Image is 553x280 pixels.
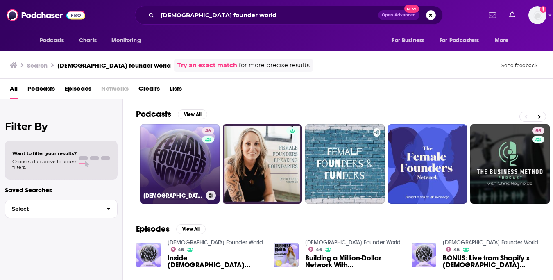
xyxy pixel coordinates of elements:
span: Logged in as Alexandrapullpr [528,6,546,24]
span: Monitoring [111,35,141,46]
span: Select [5,206,100,212]
a: Inside Female Founder World's Partner Strategy [168,255,264,269]
button: open menu [434,33,491,48]
a: 55 [470,124,550,204]
button: Send feedback [499,62,540,69]
span: For Business [392,35,424,46]
a: Building a Million-Dollar Network With Female Founder World's Jasmine Garnsworthy [305,255,402,269]
h2: Episodes [136,224,170,234]
a: All [10,82,18,99]
span: Building a Million-Dollar Network With [DEMOGRAPHIC_DATA] Founder World's [PERSON_NAME] [305,255,402,269]
button: Show profile menu [528,6,546,24]
a: Podcasts [27,82,55,99]
input: Search podcasts, credits, & more... [157,9,378,22]
a: EpisodesView All [136,224,206,234]
h2: Podcasts [136,109,171,119]
span: 46 [178,248,184,252]
img: User Profile [528,6,546,24]
a: Female Founder World [168,239,263,246]
h3: [DEMOGRAPHIC_DATA] founder world [57,61,171,69]
a: Charts [74,33,102,48]
a: Lists [170,82,182,99]
h2: Filter By [5,121,118,132]
a: Show notifications dropdown [506,8,519,22]
a: Try an exact match [177,61,237,70]
h3: Search [27,61,48,69]
span: Podcasts [40,35,64,46]
span: 46 [453,248,460,252]
a: 46 [171,247,184,252]
span: 46 [205,127,211,135]
img: Building a Million-Dollar Network With Female Founder World's Jasmine Garnsworthy [274,243,299,268]
a: Female Founder World [305,239,401,246]
span: New [404,5,419,13]
button: Open AdvancedNew [378,10,419,20]
img: Podchaser - Follow, Share and Rate Podcasts [7,7,85,23]
a: 55 [532,127,544,134]
a: Episodes [65,82,91,99]
button: open menu [489,33,519,48]
span: Networks [101,82,129,99]
img: BONUS: Live from Shopify x Female Founder World With the Founders of Tower28, Rizo's Curls and Bala [412,243,437,268]
a: PodcastsView All [136,109,207,119]
a: 46 [308,247,322,252]
button: open menu [106,33,151,48]
svg: Add a profile image [540,6,546,13]
span: For Podcasters [440,35,479,46]
span: 55 [535,127,541,135]
span: 46 [316,248,322,252]
button: View All [176,224,206,234]
button: Select [5,200,118,218]
p: Saved Searches [5,186,118,194]
a: Show notifications dropdown [485,8,499,22]
button: open menu [34,33,75,48]
div: Search podcasts, credits, & more... [135,6,443,25]
a: Female Founder World [443,239,538,246]
button: View All [178,109,207,119]
button: open menu [386,33,435,48]
span: More [495,35,509,46]
h3: [DEMOGRAPHIC_DATA] Founder World [143,192,203,199]
span: Inside [DEMOGRAPHIC_DATA] Founder World's Partner Strategy [168,255,264,269]
span: Want to filter your results? [12,150,77,156]
span: BONUS: Live from Shopify x [DEMOGRAPHIC_DATA] Founder World With the Founders of Tower28, [PERSON... [443,255,539,269]
a: 46[DEMOGRAPHIC_DATA] Founder World [140,124,220,204]
a: Credits [138,82,160,99]
a: 46 [202,127,214,134]
a: 46 [446,247,460,252]
a: BONUS: Live from Shopify x Female Founder World With the Founders of Tower28, Rizo's Curls and Bala [443,255,539,269]
span: Choose a tab above to access filters. [12,159,77,170]
span: for more precise results [239,61,310,70]
img: Inside Female Founder World's Partner Strategy [136,243,161,268]
span: Open Advanced [382,13,416,17]
span: Charts [79,35,97,46]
